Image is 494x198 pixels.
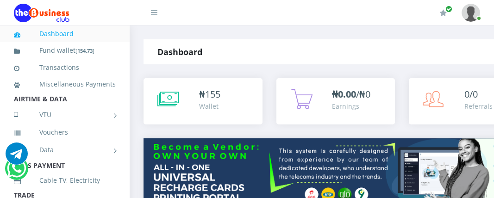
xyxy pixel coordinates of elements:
[157,46,202,57] strong: Dashboard
[14,23,116,44] a: Dashboard
[7,164,26,179] a: Chat for support
[445,6,452,12] span: Renew/Upgrade Subscription
[14,103,116,126] a: VTU
[205,88,220,100] span: 155
[14,4,69,22] img: Logo
[14,40,116,62] a: Fund wallet[154.73]
[14,57,116,78] a: Transactions
[14,74,116,95] a: Miscellaneous Payments
[77,47,93,54] b: 154.73
[462,4,480,22] img: User
[14,170,116,191] a: Cable TV, Electricity
[6,149,28,165] a: Chat for support
[464,88,478,100] span: 0/0
[440,9,447,17] i: Renew/Upgrade Subscription
[14,122,116,143] a: Vouchers
[464,101,493,111] div: Referrals
[199,101,220,111] div: Wallet
[75,47,94,54] small: [ ]
[276,78,395,124] a: ₦0.00/₦0 Earnings
[332,88,356,100] b: ₦0.00
[14,138,116,161] a: Data
[199,87,220,101] div: ₦
[144,78,263,124] a: ₦155 Wallet
[332,88,370,100] span: /₦0
[332,101,370,111] div: Earnings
